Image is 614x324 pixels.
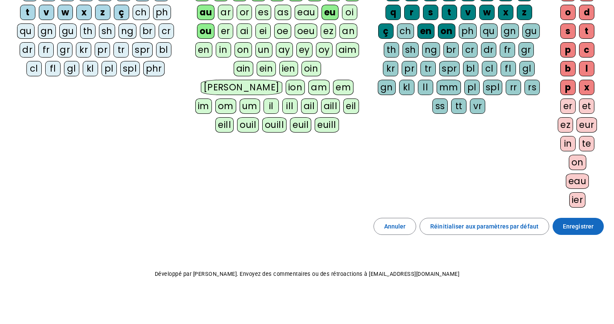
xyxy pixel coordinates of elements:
[501,23,519,39] div: gn
[384,221,406,231] span: Annuler
[333,80,353,95] div: em
[422,42,440,58] div: ng
[342,5,357,20] div: oi
[470,98,485,114] div: vr
[76,42,91,58] div: kr
[57,42,72,58] div: gr
[579,23,594,39] div: t
[216,42,231,58] div: in
[569,155,586,170] div: on
[197,23,214,39] div: ou
[451,98,466,114] div: tt
[255,23,271,39] div: ei
[218,23,233,39] div: er
[7,269,607,279] p: Développé par [PERSON_NAME]. Envoyez des commentaires ou des rétroactions à [EMAIL_ADDRESS][DOMAI...
[579,80,594,95] div: x
[262,117,287,133] div: ouill
[301,61,321,76] div: oin
[500,42,515,58] div: fr
[397,23,414,39] div: ch
[301,98,318,114] div: ail
[553,218,604,235] button: Enregistrer
[290,117,311,133] div: euil
[517,5,532,20] div: z
[282,98,298,114] div: ill
[119,23,136,39] div: ng
[133,5,150,20] div: ch
[240,98,260,114] div: um
[20,5,35,20] div: t
[237,5,252,20] div: or
[420,61,436,76] div: tr
[432,98,448,114] div: ss
[321,5,339,20] div: eu
[560,80,576,95] div: p
[58,5,73,20] div: w
[99,23,115,39] div: sh
[295,5,318,20] div: eau
[153,5,171,20] div: ph
[383,61,398,76] div: kr
[384,42,399,58] div: th
[234,61,254,76] div: ain
[579,136,594,151] div: te
[255,42,272,58] div: un
[579,98,594,114] div: et
[336,42,359,58] div: aim
[560,98,576,114] div: er
[321,98,340,114] div: aill
[159,23,174,39] div: cr
[113,42,129,58] div: tr
[237,23,252,39] div: ai
[257,61,276,76] div: ein
[519,61,535,76] div: gl
[38,42,54,58] div: fr
[45,61,61,76] div: fl
[560,42,576,58] div: p
[420,218,549,235] button: Réinitialiser aux paramètres par défaut
[339,23,357,39] div: an
[120,61,140,76] div: spl
[274,23,291,39] div: oe
[439,61,460,76] div: spr
[430,221,539,231] span: Réinitialiser aux paramètres par défaut
[402,61,417,76] div: pr
[560,61,576,76] div: b
[481,42,496,58] div: dr
[576,117,597,133] div: eur
[195,42,212,58] div: en
[569,192,586,208] div: ier
[464,80,480,95] div: pl
[237,117,259,133] div: ouil
[506,80,521,95] div: rr
[39,5,54,20] div: v
[438,23,455,39] div: on
[215,98,236,114] div: om
[343,98,359,114] div: eil
[140,23,155,39] div: br
[524,80,540,95] div: rs
[235,42,252,58] div: on
[308,80,330,95] div: am
[276,42,293,58] div: ay
[95,42,110,58] div: pr
[215,117,234,133] div: eill
[286,80,305,95] div: ion
[101,61,117,76] div: pl
[498,5,513,20] div: x
[95,5,110,20] div: z
[462,42,478,58] div: cr
[417,23,434,39] div: en
[501,61,516,76] div: fl
[114,5,129,20] div: ç
[560,23,576,39] div: s
[522,23,540,39] div: gu
[442,5,457,20] div: t
[579,61,594,76] div: l
[518,42,534,58] div: gr
[437,80,461,95] div: mm
[295,23,318,39] div: oeu
[17,23,35,39] div: qu
[399,80,414,95] div: kl
[418,80,433,95] div: ll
